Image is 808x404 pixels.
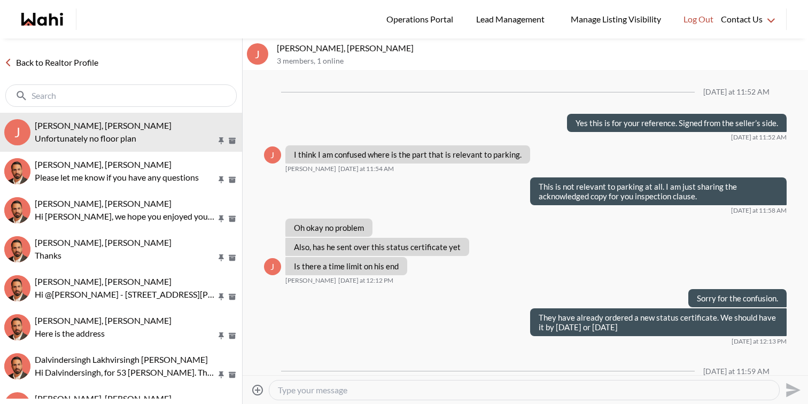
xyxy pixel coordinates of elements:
div: J [264,258,281,275]
p: Oh okay no problem [294,223,364,232]
textarea: Type your message [278,385,771,395]
button: Pin [216,292,226,301]
button: Pin [216,214,226,223]
button: Pin [216,253,226,262]
div: Dalvindersingh Lakhvirsingh Jaswal, Behnam [4,353,30,379]
button: Archive [227,292,238,301]
span: [PERSON_NAME] [285,276,336,285]
div: J [4,119,30,145]
span: [PERSON_NAME], [PERSON_NAME] [35,120,172,130]
p: Sorry for the confusion. [697,293,778,303]
div: khalid Alvi, Behnam [4,197,30,223]
p: Hi Dalvindersingh, for 53 [PERSON_NAME]. The heating is through baseboard. They have central AC t... [35,366,216,379]
p: Is there a time limit on his end [294,261,399,271]
button: Archive [227,331,238,340]
p: Please let me know if you have any questions [35,171,216,184]
button: Pin [216,370,226,379]
p: Also, has he sent over this status certificate yet [294,242,461,252]
p: 3 members , 1 online [277,57,804,66]
time: 2025-09-18T16:13:37.304Z [732,337,787,346]
button: Archive [227,370,238,379]
time: 2025-09-18T16:12:57.575Z [338,276,393,285]
span: [PERSON_NAME], [PERSON_NAME] [35,276,172,286]
div: [DATE] at 11:59 AM [703,367,770,376]
button: Send [780,378,804,402]
span: Manage Listing Visibility [568,12,664,26]
div: J [264,146,281,164]
button: Pin [216,175,226,184]
p: This is not relevant to parking at all. I am just sharing the acknowledged copy for you inspectio... [539,182,778,201]
p: [PERSON_NAME], [PERSON_NAME] [277,43,804,53]
span: [PERSON_NAME] [285,165,336,173]
button: Archive [227,175,238,184]
time: 2025-09-18T15:54:47.671Z [338,165,394,173]
img: N [4,236,30,262]
p: I think I am confused where is the part that is relevant to parking. [294,150,522,159]
span: [PERSON_NAME], [PERSON_NAME] [35,315,172,325]
div: Rita Kukendran, Behnam [4,314,30,340]
img: k [4,197,30,223]
p: Yes this is for your reference. Signed from the seller’s side. [576,118,778,128]
img: S [4,275,30,301]
span: [PERSON_NAME], [PERSON_NAME] [35,237,172,247]
p: Thanks [35,249,216,262]
button: Archive [227,253,238,262]
button: Pin [216,136,226,145]
span: Dalvindersingh Lakhvirsingh [PERSON_NAME] [35,354,208,364]
div: Suzie Persaud, Behnam [4,158,30,184]
img: D [4,353,30,379]
div: Nidhi Singh, Behnam [4,236,30,262]
span: [PERSON_NAME], [PERSON_NAME] [35,159,172,169]
p: Unfortunately no floor plan [35,132,216,145]
a: Wahi homepage [21,13,63,26]
span: Lead Management [476,12,548,26]
button: Archive [227,136,238,145]
button: Archive [227,214,238,223]
div: Shireen Sookdeo, Behnam [4,275,30,301]
p: Hi [PERSON_NAME], we hope you enjoyed your showings! Did the properties meet your criteria? What ... [35,210,216,223]
button: Pin [216,331,226,340]
span: Log Out [683,12,713,26]
img: R [4,314,30,340]
input: Search [32,90,213,101]
img: S [4,158,30,184]
p: Hi @[PERSON_NAME] - [STREET_ADDRESS][PERSON_NAME] does not have a garage. Let us know if you requ... [35,288,216,301]
p: Here is the address [35,327,216,340]
span: [PERSON_NAME], [PERSON_NAME] [35,393,172,403]
span: Operations Portal [386,12,457,26]
div: J [247,43,268,65]
time: 2025-09-18T15:52:01.585Z [731,133,787,142]
p: They have already ordered a new status certificate. We should have it by [DATE] or [DATE] [539,313,778,332]
span: [PERSON_NAME], [PERSON_NAME] [35,198,172,208]
div: [DATE] at 11:52 AM [703,88,770,97]
time: 2025-09-18T15:58:49.999Z [731,206,787,215]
